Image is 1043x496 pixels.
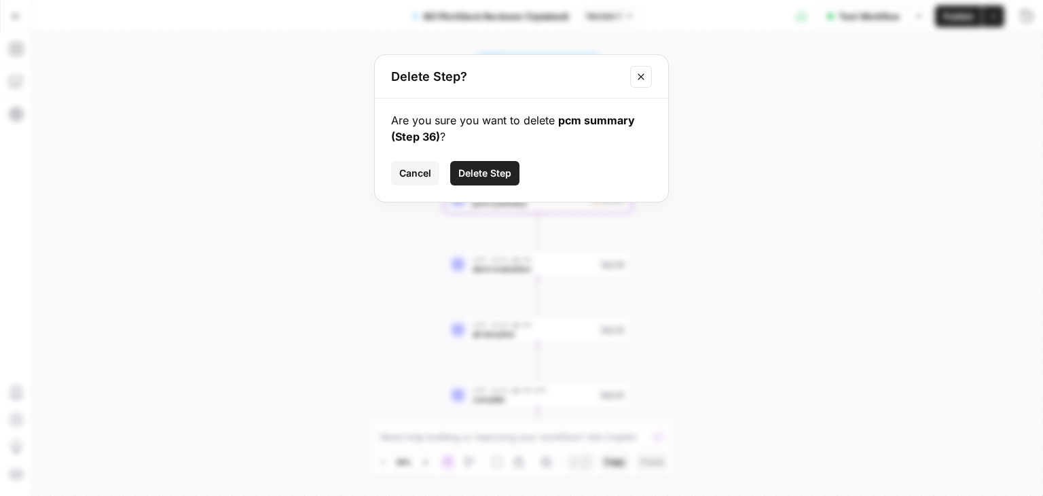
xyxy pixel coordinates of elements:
[630,66,652,88] button: Close modal
[399,166,431,180] span: Cancel
[458,166,511,180] span: Delete Step
[391,67,622,86] h2: Delete Step?
[391,161,439,185] button: Cancel
[391,112,652,145] div: Are you sure you want to delete ?
[450,161,519,185] button: Delete Step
